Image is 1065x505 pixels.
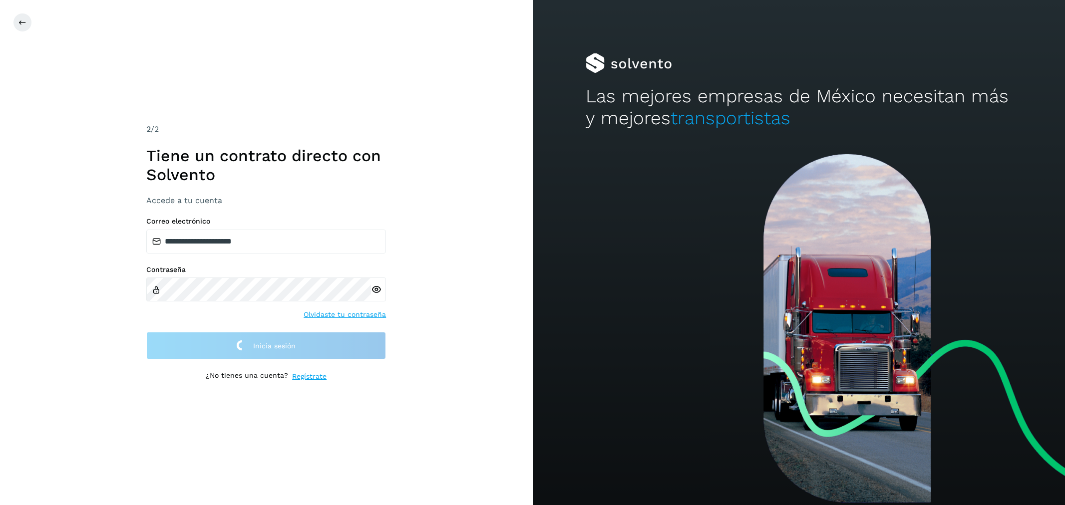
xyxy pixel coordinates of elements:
[253,342,296,349] span: Inicia sesión
[146,217,386,226] label: Correo electrónico
[304,309,386,320] a: Olvidaste tu contraseña
[586,85,1012,130] h2: Las mejores empresas de México necesitan más y mejores
[292,371,327,382] a: Regístrate
[206,371,288,382] p: ¿No tienes una cuenta?
[146,124,151,134] span: 2
[671,107,790,129] span: transportistas
[146,332,386,359] button: Inicia sesión
[146,265,386,274] label: Contraseña
[146,196,386,205] h3: Accede a tu cuenta
[146,123,386,135] div: /2
[146,146,386,185] h1: Tiene un contrato directo con Solvento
